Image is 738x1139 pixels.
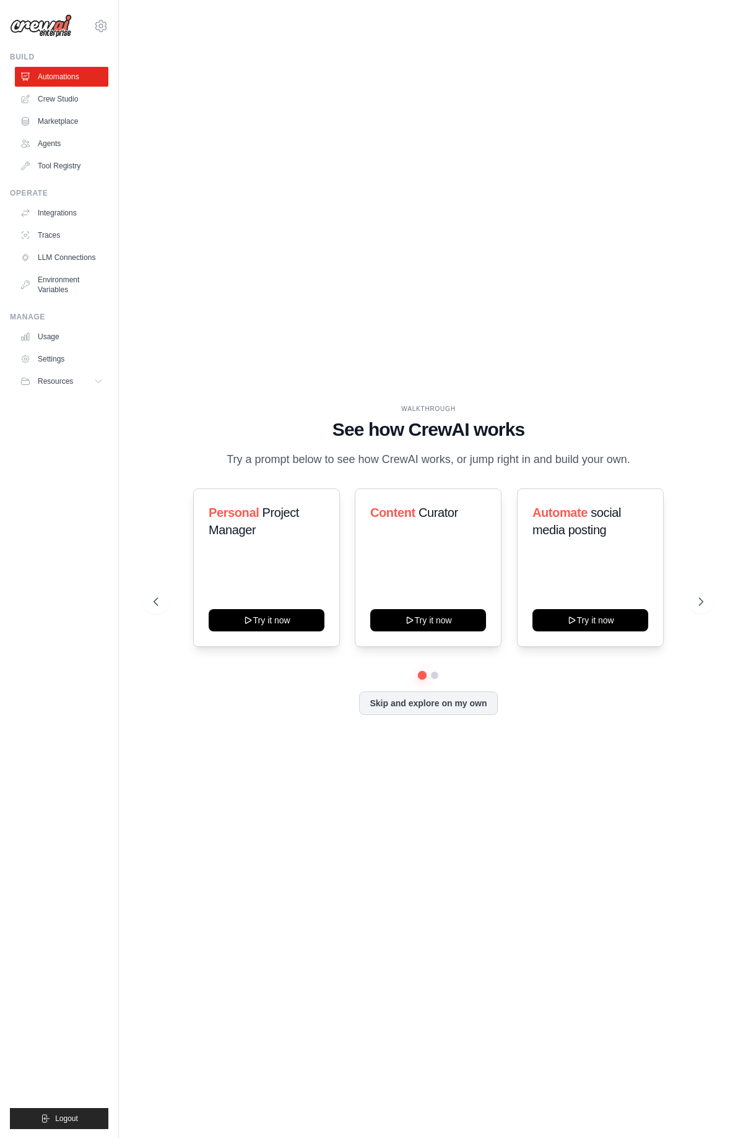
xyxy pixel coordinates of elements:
button: Try it now [370,609,486,631]
button: Skip and explore on my own [359,691,497,715]
span: Personal [209,506,259,519]
a: Marketplace [15,111,108,131]
div: Manage [10,312,108,322]
a: Settings [15,349,108,369]
iframe: Chat Widget [676,1080,738,1139]
span: Logout [55,1114,78,1124]
p: Try a prompt below to see how CrewAI works, or jump right in and build your own. [220,451,636,469]
button: Resources [15,371,108,391]
h1: See how CrewAI works [154,418,703,441]
span: Content [370,506,415,519]
button: Try it now [532,609,648,631]
span: social media posting [532,506,621,537]
button: Try it now [209,609,324,631]
a: Environment Variables [15,270,108,300]
a: Automations [15,67,108,87]
a: Tool Registry [15,156,108,176]
span: Resources [38,376,73,386]
a: Agents [15,134,108,154]
span: Automate [532,506,588,519]
img: Logo [10,14,72,38]
a: Usage [15,327,108,347]
div: Build [10,52,108,62]
span: Project Manager [209,506,299,537]
a: Integrations [15,203,108,223]
div: Operate [10,188,108,198]
a: Crew Studio [15,89,108,109]
div: WALKTHROUGH [154,404,703,414]
button: Logout [10,1108,108,1129]
a: LLM Connections [15,248,108,267]
a: Traces [15,225,108,245]
span: Curator [419,506,458,519]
